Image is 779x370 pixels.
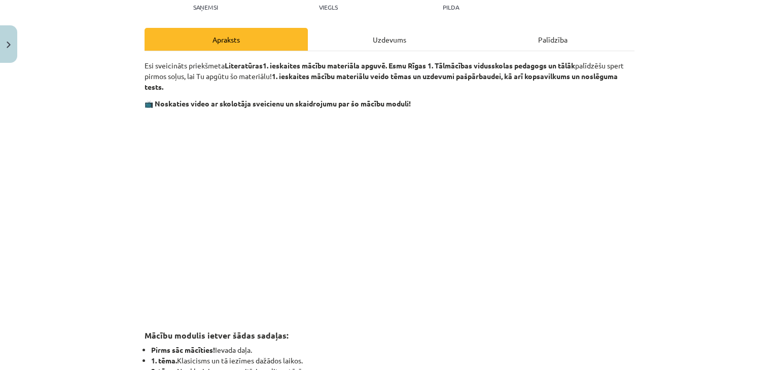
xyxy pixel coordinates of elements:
strong: Mācību modulis ietver šādas sadaļas: [145,330,289,341]
strong: 📺 Noskaties video ar skolotāja sveicienu un skaidrojumu par šo mācību moduli! [145,99,411,108]
strong: 1. ieskaites mācību materiāla apguvē. Esmu Rīgas 1. Tālmācības vidusskolas pedagogs un tālāk [263,61,575,70]
p: Viegls [319,4,338,11]
div: Palīdzība [471,28,634,51]
li: Klasicisms un tā iezīmes dažādos laikos. [151,355,634,366]
strong: Literatūras [225,61,263,70]
strong: Pirms sāc mācīties! [151,345,215,354]
li: Ievada daļa. [151,345,634,355]
p: pilda [443,4,459,11]
strong: 1. tēma. [151,356,177,365]
img: icon-close-lesson-0947bae3869378f0d4975bcd49f059093ad1ed9edebbc8119c70593378902aed.svg [7,42,11,48]
p: Saņemsi [189,4,222,11]
p: Esi sveicināts priekšmeta palīdzēšu spert pirmos soļus, lai Tu apgūtu šo materiālu! [145,60,634,92]
div: Apraksts [145,28,308,51]
strong: 1. ieskaites mācību materiālu veido tēmas un uzdevumi pašpārbaudei, kā arī kopsavilkums un noslēg... [145,71,618,91]
div: Uzdevums [308,28,471,51]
